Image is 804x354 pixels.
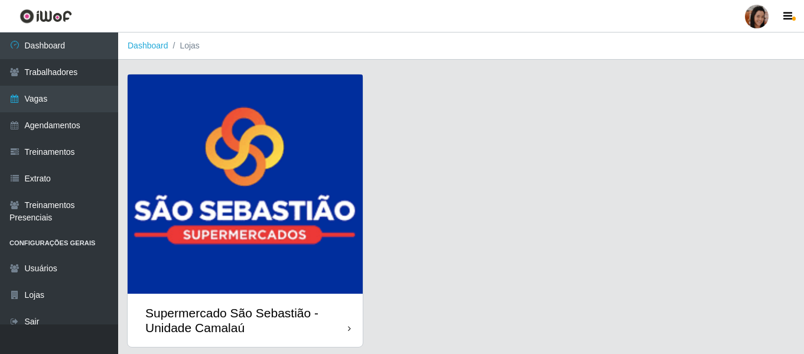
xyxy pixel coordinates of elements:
[168,40,200,52] li: Lojas
[128,74,363,294] img: cardImg
[19,9,72,24] img: CoreUI Logo
[118,33,804,60] nav: breadcrumb
[128,74,363,347] a: Supermercado São Sebastião - Unidade Camalaú
[145,306,348,335] div: Supermercado São Sebastião - Unidade Camalaú
[128,41,168,50] a: Dashboard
